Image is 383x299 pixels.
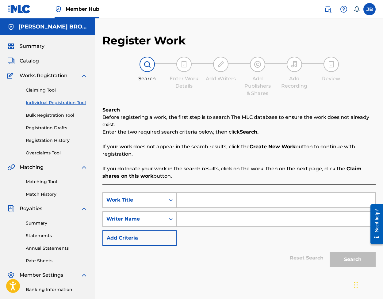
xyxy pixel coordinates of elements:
[338,3,350,15] div: Help
[18,23,88,30] h5: BROOKS BROS PUBLISHERS
[26,245,88,252] a: Annual Statements
[291,61,298,68] img: step indicator icon for Add Recording
[20,205,42,212] span: Royalties
[20,43,44,50] span: Summary
[316,75,347,82] div: Review
[7,43,15,50] img: Summary
[20,72,67,79] span: Works Registration
[352,270,383,299] iframe: Chat Widget
[242,75,273,97] div: Add Publishers & Shares
[66,6,99,13] span: Member Hub
[7,23,15,31] img: Accounts
[26,125,88,131] a: Registration Drafts
[26,258,88,264] a: Rate Sheets
[363,3,376,15] div: User Menu
[7,271,15,279] img: Member Settings
[7,57,15,65] img: Catalog
[26,286,88,293] a: Banking Information
[80,72,88,79] img: expand
[354,6,360,12] div: Notifications
[164,234,172,242] img: 9d2ae6d4665cec9f34b9.svg
[80,164,88,171] img: expand
[26,112,88,119] a: Bulk Registration Tool
[20,164,44,171] span: Matching
[26,179,88,185] a: Matching Tool
[106,196,162,204] div: Work Title
[7,72,15,79] img: Works Registration
[106,215,162,223] div: Writer Name
[20,271,63,279] span: Member Settings
[180,61,188,68] img: step indicator icon for Enter Work Details
[132,75,163,82] div: Search
[26,100,88,106] a: Individual Registration Tool
[7,57,39,65] a: CatalogCatalog
[279,75,310,90] div: Add Recording
[80,205,88,212] img: expand
[240,129,259,135] strong: Search.
[102,34,186,47] h2: Register Work
[366,199,383,249] iframe: Resource Center
[327,61,335,68] img: step indicator icon for Review
[340,6,347,13] img: help
[144,61,151,68] img: step indicator icon for Search
[102,230,177,246] button: Add Criteria
[55,6,62,13] img: Top Rightsholder
[102,165,376,180] p: If you do locate your work in the search results, click on the work, then on the next page, click...
[102,128,376,136] p: Enter the two required search criteria below, then click
[250,144,295,149] strong: Create New Work
[102,192,376,270] form: Search Form
[102,107,120,113] b: Search
[102,143,376,158] p: If your work does not appear in the search results, click the button to continue with registration.
[205,75,236,82] div: Add Writers
[254,61,261,68] img: step indicator icon for Add Publishers & Shares
[7,164,15,171] img: Matching
[26,233,88,239] a: Statements
[7,205,15,212] img: Royalties
[322,3,334,15] a: Public Search
[354,276,358,294] div: Drag
[80,271,88,279] img: expand
[26,220,88,226] a: Summary
[26,137,88,144] a: Registration History
[20,57,39,65] span: Catalog
[7,43,44,50] a: SummarySummary
[102,114,376,128] p: Before registering a work, the first step is to search The MLC database to ensure the work does n...
[324,6,331,13] img: search
[169,75,199,90] div: Enter Work Details
[217,61,224,68] img: step indicator icon for Add Writers
[26,150,88,156] a: Overclaims Tool
[26,191,88,198] a: Match History
[7,5,31,13] img: MLC Logo
[26,87,88,93] a: Claiming Tool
